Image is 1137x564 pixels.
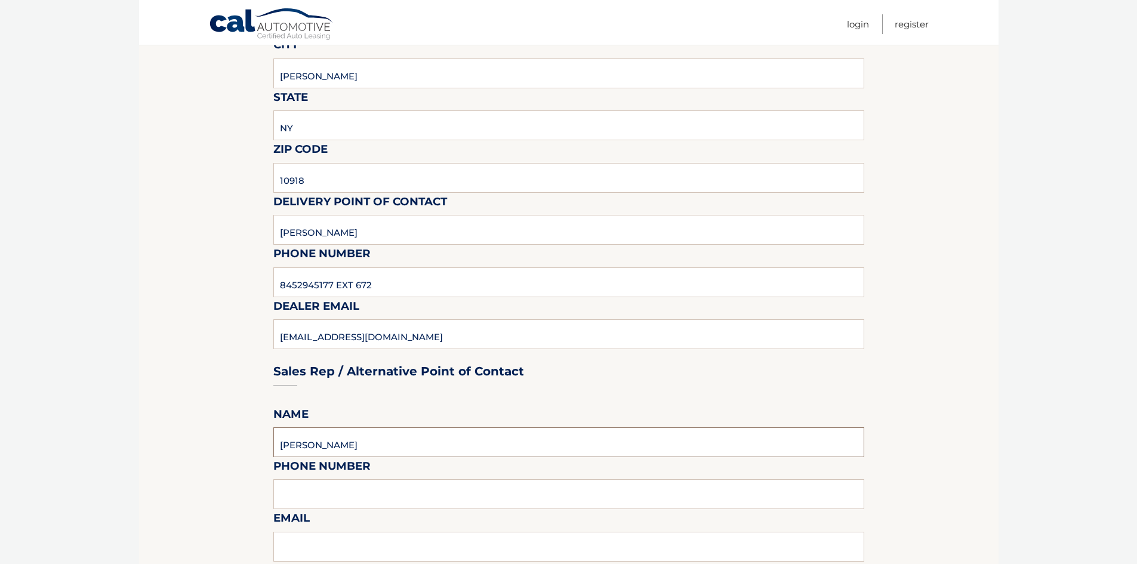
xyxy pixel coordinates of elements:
label: City [273,36,298,58]
label: Phone Number [273,457,371,479]
label: Name [273,405,309,427]
label: Phone Number [273,245,371,267]
label: Zip Code [273,140,328,162]
label: State [273,88,308,110]
a: Register [895,14,929,34]
h3: Sales Rep / Alternative Point of Contact [273,364,524,379]
label: Delivery Point of Contact [273,193,447,215]
a: Cal Automotive [209,8,334,42]
label: Email [273,509,310,531]
label: Dealer Email [273,297,359,319]
a: Login [847,14,869,34]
